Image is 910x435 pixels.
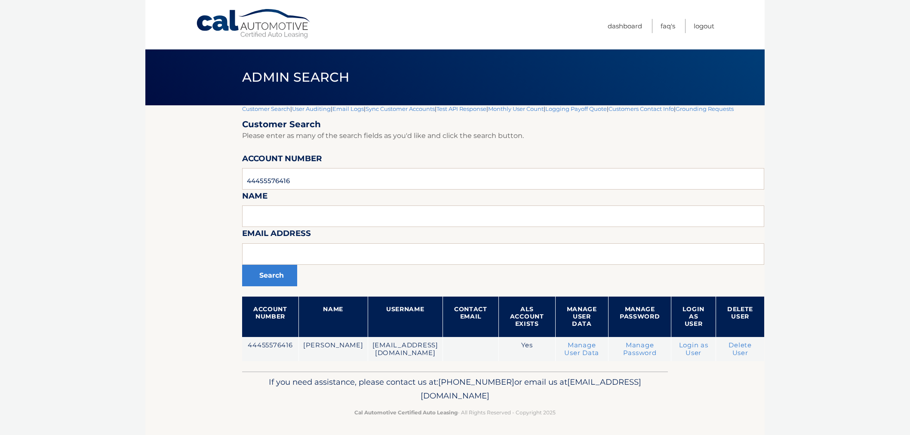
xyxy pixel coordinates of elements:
[242,105,290,112] a: Customer Search
[242,152,322,168] label: Account Number
[196,9,312,39] a: Cal Automotive
[421,377,641,401] span: [EMAIL_ADDRESS][DOMAIN_NAME]
[671,297,716,337] th: Login as User
[242,190,267,205] label: Name
[443,297,498,337] th: Contact Email
[564,341,599,357] a: Manage User Data
[366,105,435,112] a: Sync Customer Accounts
[242,265,297,286] button: Search
[242,227,311,243] label: Email Address
[694,19,714,33] a: Logout
[545,105,607,112] a: Logging Payoff Quote
[488,105,544,112] a: Monthly User Count
[608,19,642,33] a: Dashboard
[242,105,764,371] div: | | | | | | | |
[242,297,298,337] th: Account Number
[498,337,555,361] td: Yes
[368,297,443,337] th: Username
[298,337,368,361] td: [PERSON_NAME]
[679,341,708,357] a: Login as User
[242,69,349,85] span: Admin Search
[242,119,764,130] h2: Customer Search
[716,297,764,337] th: Delete User
[248,408,662,417] p: - All Rights Reserved - Copyright 2025
[555,297,608,337] th: Manage User Data
[608,297,671,337] th: Manage Password
[292,105,331,112] a: User Auditing
[332,105,364,112] a: Email Logs
[661,19,675,33] a: FAQ's
[248,375,662,403] p: If you need assistance, please contact us at: or email us at
[438,377,514,387] span: [PHONE_NUMBER]
[368,337,443,361] td: [EMAIL_ADDRESS][DOMAIN_NAME]
[354,409,458,416] strong: Cal Automotive Certified Auto Leasing
[298,297,368,337] th: Name
[498,297,555,337] th: ALS Account Exists
[623,341,657,357] a: Manage Password
[242,337,298,361] td: 44455576416
[242,130,764,142] p: Please enter as many of the search fields as you'd like and click the search button.
[437,105,486,112] a: Test API Response
[676,105,734,112] a: Grounding Requests
[609,105,674,112] a: Customers Contact Info
[729,341,752,357] a: Delete User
